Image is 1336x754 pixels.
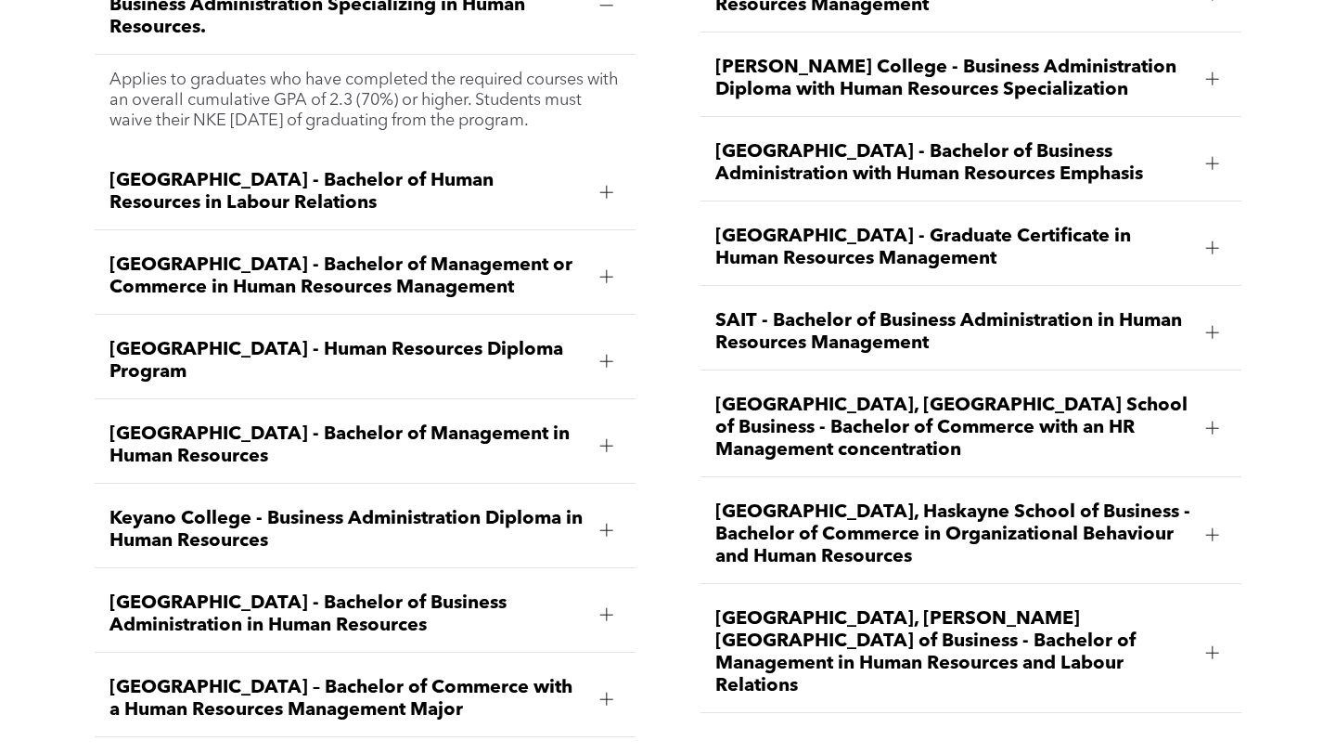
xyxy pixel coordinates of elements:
[715,57,1191,101] span: [PERSON_NAME] College - Business Administration Diploma with Human Resources Specialization
[109,508,585,552] span: Keyano College - Business Administration Diploma in Human Resources
[715,501,1191,568] span: [GEOGRAPHIC_DATA], Haskayne School of Business - Bachelor of Commerce in Organizational Behaviour...
[715,141,1191,186] span: [GEOGRAPHIC_DATA] - Bachelor of Business Administration with Human Resources Emphasis
[109,254,585,299] span: [GEOGRAPHIC_DATA] - Bachelor of Management or Commerce in Human Resources Management
[715,608,1191,697] span: [GEOGRAPHIC_DATA], [PERSON_NAME][GEOGRAPHIC_DATA] of Business - Bachelor of Management in Human R...
[109,339,585,383] span: [GEOGRAPHIC_DATA] - Human Resources Diploma Program
[109,592,585,637] span: [GEOGRAPHIC_DATA] - Bachelor of Business Administration in Human Resources
[109,677,585,721] span: [GEOGRAPHIC_DATA] – Bachelor of Commerce with a Human Resources Management Major
[715,395,1191,461] span: [GEOGRAPHIC_DATA], [GEOGRAPHIC_DATA] School of Business - Bachelor of Commerce with an HR Managem...
[715,226,1191,270] span: [GEOGRAPHIC_DATA] - Graduate Certificate in Human Resources Management
[109,170,585,214] span: [GEOGRAPHIC_DATA] - Bachelor of Human Resources in Labour Relations
[109,70,621,131] p: Applies to graduates who have completed the required courses with an overall cumulative GPA of 2....
[715,310,1191,355] span: SAIT - Bachelor of Business Administration in Human Resources Management
[109,423,585,468] span: [GEOGRAPHIC_DATA] - Bachelor of Management in Human Resources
